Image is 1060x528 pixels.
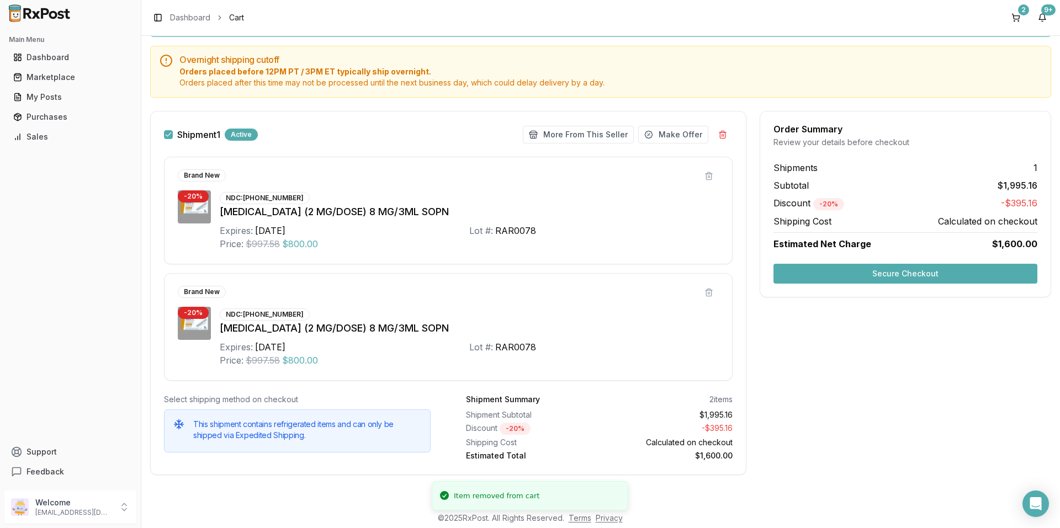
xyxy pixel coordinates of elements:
[35,508,112,517] p: [EMAIL_ADDRESS][DOMAIN_NAME]
[773,179,809,192] span: Subtotal
[773,137,1037,148] div: Review your details before checkout
[35,497,112,508] p: Welcome
[13,52,128,63] div: Dashboard
[13,131,128,142] div: Sales
[1033,9,1051,26] button: 9+
[523,126,634,143] button: More From This Seller
[13,92,128,103] div: My Posts
[1001,196,1037,210] span: -$395.16
[495,340,536,354] div: RAR0078
[659,129,702,140] span: Make Offer
[225,129,258,141] div: Active
[466,409,595,420] div: Shipment Subtotal
[604,423,733,435] div: - $395.16
[220,204,719,220] div: [MEDICAL_DATA] (2 MG/DOSE) 8 MG/3ML SOPN
[1033,161,1037,174] span: 1
[220,321,719,336] div: [MEDICAL_DATA] (2 MG/DOSE) 8 MG/3ML SOPN
[938,215,1037,228] span: Calculated on checkout
[255,340,285,354] div: [DATE]
[773,161,818,174] span: Shipments
[500,423,531,435] div: - 20 %
[604,450,733,461] div: $1,600.00
[179,55,1042,64] h5: Overnight shipping cutoff
[9,67,132,87] a: Marketplace
[466,423,595,435] div: Discount
[9,35,132,44] h2: Main Menu
[4,68,136,86] button: Marketplace
[569,513,591,522] a: Terms
[246,237,280,250] span: $997.58
[255,224,285,237] div: [DATE]
[193,419,421,441] h5: This shipment contains refrigerated items and can only be shipped via Expedited Shipping.
[1022,490,1049,517] div: Open Intercom Messenger
[4,128,136,146] button: Sales
[466,450,595,461] div: Estimated Total
[220,308,310,321] div: NDC: [PHONE_NUMBER]
[9,47,132,67] a: Dashboard
[220,192,310,204] div: NDC: [PHONE_NUMBER]
[246,354,280,367] span: $997.58
[13,111,128,122] div: Purchases
[1018,4,1029,15] div: 2
[773,198,844,209] span: Discount
[604,437,733,448] div: Calculated on checkout
[469,224,493,237] div: Lot #:
[773,264,1037,284] button: Secure Checkout
[4,108,136,126] button: Purchases
[229,12,244,23] span: Cart
[220,237,243,250] div: Price:
[773,125,1037,134] div: Order Summary
[469,340,493,354] div: Lot #:
[992,237,1037,250] span: $1,600.00
[638,126,708,143] button: Make Offer
[170,12,210,23] a: Dashboard
[4,462,136,482] button: Feedback
[495,224,536,237] div: RAR0078
[1007,9,1025,26] button: 2
[220,224,253,237] div: Expires:
[13,72,128,83] div: Marketplace
[179,66,1042,77] span: Orders placed before 12PM PT / 3PM ET typically ship overnight.
[596,513,623,522] a: Privacy
[604,409,733,420] div: $1,995.16
[1041,4,1056,15] div: 9+
[773,215,831,228] span: Shipping Cost
[813,198,844,210] div: - 20 %
[9,87,132,107] a: My Posts
[466,437,595,448] div: Shipping Cost
[998,179,1037,192] span: $1,995.16
[178,190,209,202] div: - 20 %
[178,190,211,223] img: Ozempic (2 MG/DOSE) 8 MG/3ML SOPN
[282,237,318,250] span: $800.00
[177,130,220,139] label: Shipment 1
[11,498,29,516] img: User avatar
[709,394,733,405] div: 2 items
[26,466,64,477] span: Feedback
[9,127,132,147] a: Sales
[4,442,136,462] button: Support
[4,49,136,66] button: Dashboard
[178,169,226,182] div: Brand New
[170,12,244,23] nav: breadcrumb
[164,394,431,405] div: Select shipping method on checkout
[4,88,136,106] button: My Posts
[4,4,75,22] img: RxPost Logo
[220,340,253,354] div: Expires:
[178,307,211,340] img: Ozempic (2 MG/DOSE) 8 MG/3ML SOPN
[178,286,226,298] div: Brand New
[9,107,132,127] a: Purchases
[466,394,540,405] div: Shipment Summary
[454,490,539,502] div: Item removed from cart
[179,77,1042,88] span: Orders placed after this time may not be processed until the next business day, which could delay...
[282,354,318,367] span: $800.00
[773,238,871,249] span: Estimated Net Charge
[220,354,243,367] div: Price:
[178,307,209,319] div: - 20 %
